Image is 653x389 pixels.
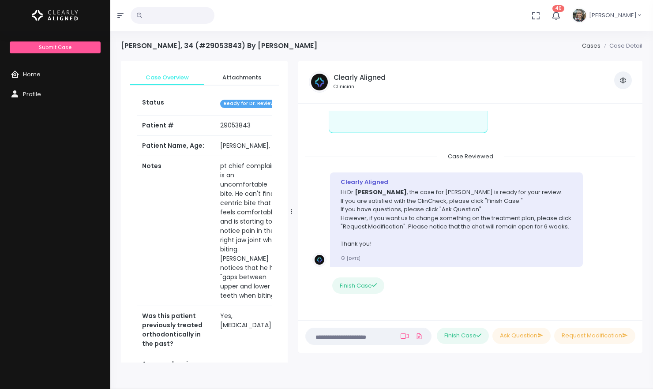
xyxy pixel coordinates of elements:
[414,328,424,344] a: Add Files
[355,188,407,196] b: [PERSON_NAME]
[137,306,215,354] th: Was this patient previously treated orthodontically in the past?
[137,156,215,306] th: Notes
[437,150,504,163] span: Case Reviewed
[341,255,360,261] small: [DATE]
[341,188,572,248] p: Hi Dr. , the case for [PERSON_NAME] is ready for your review. If you are satisfied with the ClinC...
[334,83,386,90] small: Clinician
[399,333,410,340] a: Add Loom Video
[582,41,600,50] a: Cases
[334,74,386,82] h5: Clearly Aligned
[23,70,41,79] span: Home
[215,116,287,136] td: 29053843
[600,41,642,50] li: Case Detail
[137,136,215,156] th: Patient Name, Age:
[137,93,215,115] th: Status
[211,73,272,82] span: Attachments
[220,100,278,108] span: Ready for Dr. Review
[121,61,288,363] div: scrollable content
[137,73,197,82] span: Case Overview
[589,11,637,20] span: [PERSON_NAME]
[215,136,287,156] td: [PERSON_NAME], 34
[39,44,71,51] span: Submit Case
[137,115,215,136] th: Patient #
[571,7,587,23] img: Header Avatar
[23,90,41,98] span: Profile
[215,306,287,354] td: Yes, [MEDICAL_DATA]
[554,328,635,344] button: Request Modification
[437,328,489,344] button: Finish Case
[552,5,564,12] span: 40
[10,41,100,53] a: Submit Case
[341,178,572,187] div: Clearly Aligned
[332,277,384,294] button: Finish Case
[32,6,78,25] img: Logo Horizontal
[121,41,317,50] h4: [PERSON_NAME], 34 (#29053843) By [PERSON_NAME]
[492,328,551,344] button: Ask Question
[215,156,287,306] td: pt chief complaint is an uncomfortable bite. He can't find a centric bite that feels comfortable ...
